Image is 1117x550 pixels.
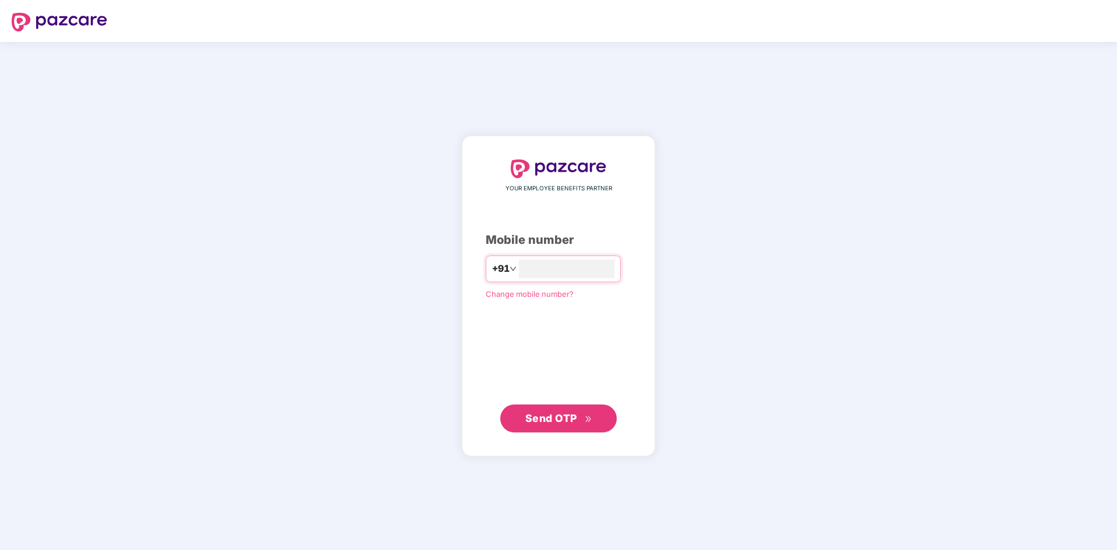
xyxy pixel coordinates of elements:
[486,289,574,299] a: Change mobile number?
[492,261,510,276] span: +91
[511,159,606,178] img: logo
[500,404,617,432] button: Send OTPdouble-right
[585,416,592,423] span: double-right
[506,184,612,193] span: YOUR EMPLOYEE BENEFITS PARTNER
[510,265,517,272] span: down
[486,231,631,249] div: Mobile number
[12,13,107,31] img: logo
[525,412,577,424] span: Send OTP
